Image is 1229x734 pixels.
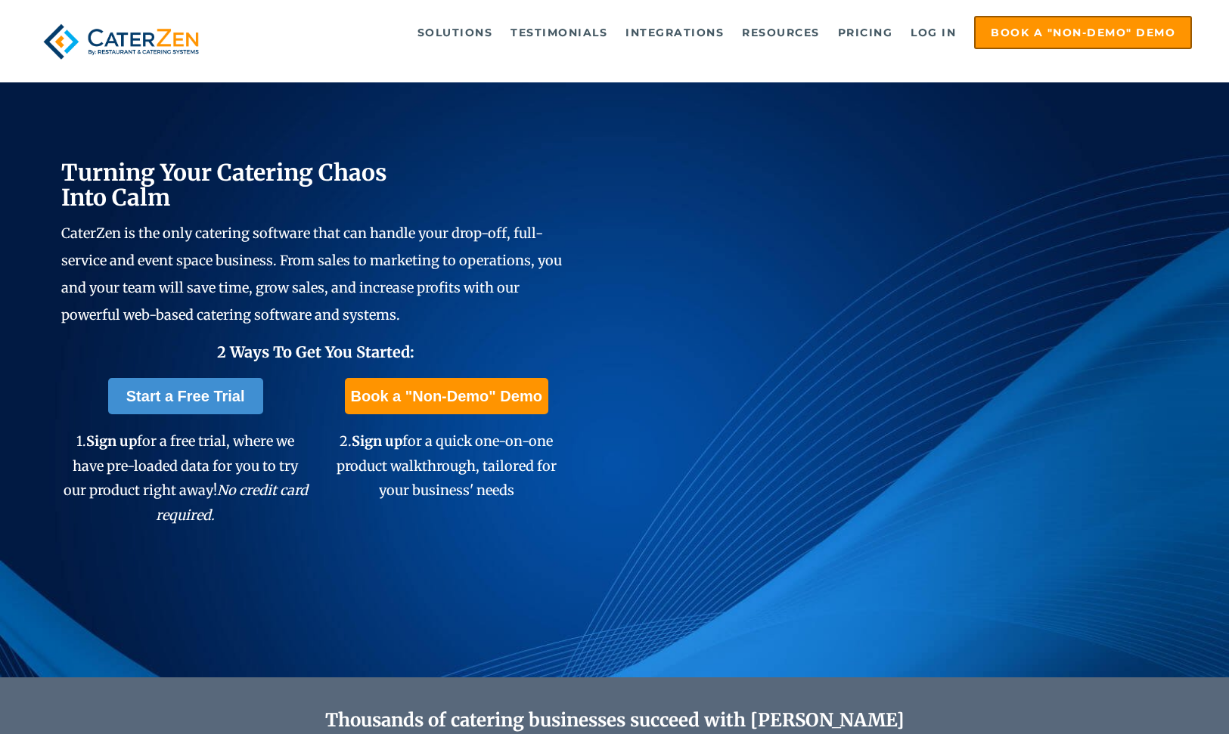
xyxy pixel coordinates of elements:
[345,378,548,414] a: Book a "Non-Demo" Demo
[234,16,1192,49] div: Navigation Menu
[503,17,615,48] a: Testimonials
[108,378,263,414] a: Start a Free Trial
[352,432,402,450] span: Sign up
[64,432,308,523] span: 1. for a free trial, where we have pre-loaded data for you to try our product right away!
[86,432,137,450] span: Sign up
[337,432,557,499] span: 2. for a quick one-on-one product walkthrough, tailored for your business' needs
[903,17,964,48] a: Log in
[410,17,501,48] a: Solutions
[61,158,387,212] span: Turning Your Catering Chaos Into Calm
[123,710,1106,732] h2: Thousands of catering businesses succeed with [PERSON_NAME]
[734,17,827,48] a: Resources
[37,16,205,67] img: caterzen
[61,225,562,324] span: CaterZen is the only catering software that can handle your drop-off, full-service and event spac...
[974,16,1192,49] a: Book a "Non-Demo" Demo
[156,482,308,523] em: No credit card required.
[830,17,901,48] a: Pricing
[217,342,414,361] span: 2 Ways To Get You Started:
[618,17,731,48] a: Integrations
